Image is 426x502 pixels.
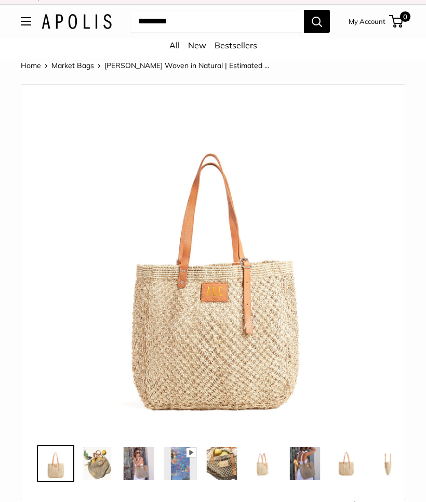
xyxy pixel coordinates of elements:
[39,447,72,480] img: Mercado Woven in Natural | Estimated Ship: Oct. 19th
[369,445,407,482] a: Mercado Woven in Natural | Estimated Ship: Oct. 19th
[247,447,280,480] img: Mercado Woven in Natural | Estimated Ship: Oct. 19th
[400,11,410,22] span: 0
[162,445,199,482] a: Mercado Woven in Natural | Estimated Ship: Oct. 19th
[42,14,112,29] img: Apolis
[245,445,282,482] a: Mercado Woven in Natural | Estimated Ship: Oct. 19th
[51,61,94,70] a: Market Bags
[288,447,322,480] img: Mercado Woven in Natural | Estimated Ship: Oct. 19th
[120,445,157,482] a: Mercado Woven in Natural | Estimated Ship: Oct. 19th
[104,61,269,70] span: [PERSON_NAME] Woven in Natural | Estimated ...
[21,17,31,25] button: Open menu
[45,95,381,432] img: Mercado Woven in Natural | Estimated Ship: Oct. 19th
[349,15,385,28] a: My Account
[130,10,304,33] input: Search...
[37,445,74,482] a: Mercado Woven in Natural | Estimated Ship: Oct. 19th
[81,447,114,480] img: Mercado Woven in Natural | Estimated Ship: Oct. 19th
[122,447,155,480] img: Mercado Woven in Natural | Estimated Ship: Oct. 19th
[188,40,206,50] a: New
[203,445,241,482] a: Mercado Woven in Natural | Estimated Ship: Oct. 19th
[390,15,403,28] a: 0
[21,61,41,70] a: Home
[215,40,257,50] a: Bestsellers
[78,445,116,482] a: Mercado Woven in Natural | Estimated Ship: Oct. 19th
[164,447,197,480] img: Mercado Woven in Natural | Estimated Ship: Oct. 19th
[286,445,324,482] a: Mercado Woven in Natural | Estimated Ship: Oct. 19th
[169,40,180,50] a: All
[330,447,363,480] img: Mercado Woven in Natural | Estimated Ship: Oct. 19th
[328,445,365,482] a: Mercado Woven in Natural | Estimated Ship: Oct. 19th
[371,447,405,480] img: Mercado Woven in Natural | Estimated Ship: Oct. 19th
[21,59,269,72] nav: Breadcrumb
[205,447,238,480] img: Mercado Woven in Natural | Estimated Ship: Oct. 19th
[304,10,330,33] button: Search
